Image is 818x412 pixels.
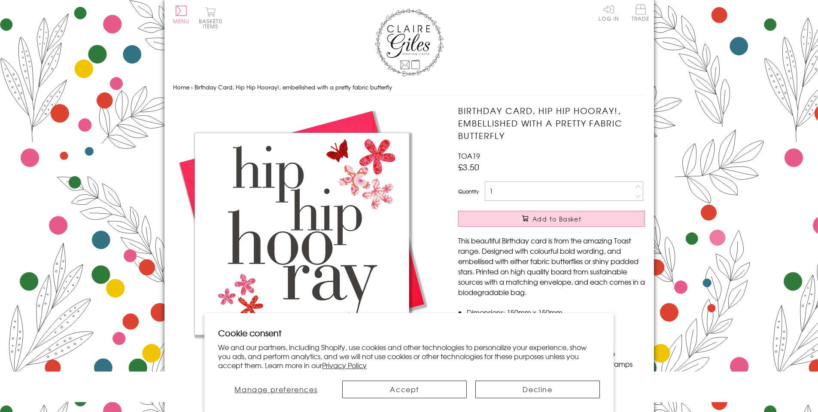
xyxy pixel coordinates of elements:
p: We and our partners, including Shopify, use cookies and other technologies to personalize your ex... [218,343,600,369]
span: › [191,83,193,91]
img: Birthday Card, Hip Hip Hooray!, embellished with a pretty fabric butterfly [173,105,431,363]
span: Menu [173,17,190,25]
li: Dimensions: 150mm x 150mm [467,307,645,317]
a: Privacy Policy [322,360,367,370]
img: Claire Giles Greetings Cards [375,9,444,77]
a: Log In [599,4,619,21]
span: 0 items [203,17,222,30]
button: Decline [475,381,600,398]
h2: Cookie consent [218,327,600,339]
button: Basket0 items [199,7,222,29]
p: This beautiful Birthday card is from the amazing Toast range. Designed with colourful bold wordin... [458,235,645,297]
span: TOA19 [458,151,480,161]
nav: breadcrumbs [173,79,645,96]
span: Add to Basket [532,215,581,223]
span: £3.50 [458,161,479,173]
span: Birthday Card, Hip Hip Hooray!, embellished with a pretty fabric butterfly [195,83,392,91]
span: Manage preferences [234,384,317,394]
label: Quantity [458,188,479,195]
button: Manage preferences [218,381,334,398]
button: Accept [342,381,467,398]
a: Trade [632,4,650,23]
span: Trade [632,4,650,21]
h1: Birthday Card, Hip Hip Hooray!, embellished with a pretty fabric butterfly [458,105,645,141]
button: Menu [173,6,190,24]
button: Add to Basket [458,211,645,227]
a: Home [173,83,189,91]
